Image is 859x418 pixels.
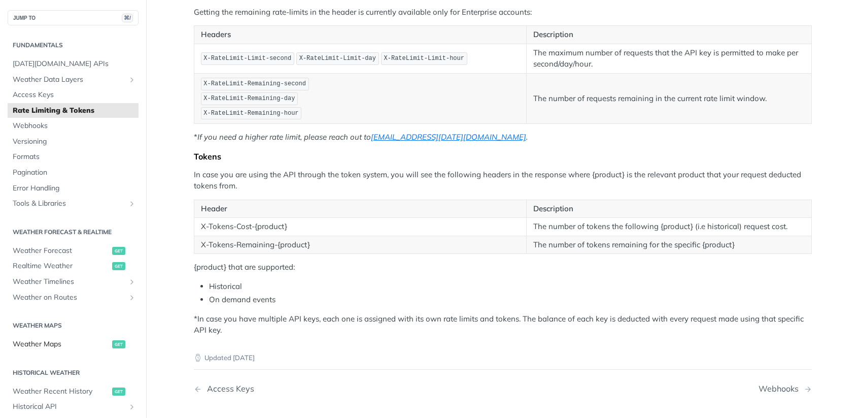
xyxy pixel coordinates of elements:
[194,353,812,363] p: Updated [DATE]
[13,75,125,85] span: Weather Data Layers
[526,200,811,218] th: Description
[194,262,812,273] p: {product} that are supported:
[194,151,812,162] div: Tokens
[112,262,125,270] span: get
[371,132,526,142] a: [EMAIL_ADDRESS][DATE][DOMAIN_NAME]
[384,55,464,62] span: X-RateLimit-Limit-hour
[128,278,136,286] button: Show subpages for Weather Timelines
[8,290,139,305] a: Weather on RoutesShow subpages for Weather on Routes
[533,47,805,70] p: The maximum number of requests that the API key is permitted to make per second/day/hour.
[13,168,136,178] span: Pagination
[13,261,110,271] span: Realtime Weather
[112,388,125,396] span: get
[8,134,139,149] a: Versioning
[13,199,125,209] span: Tools & Libraries
[8,337,139,352] a: Weather Mapsget
[13,339,110,349] span: Weather Maps
[8,259,139,274] a: Realtime Weatherget
[128,200,136,208] button: Show subpages for Tools & Libraries
[533,93,805,105] p: The number of requests remaining in the current rate limit window.
[13,152,136,162] span: Formats
[201,29,520,41] p: Headers
[197,132,528,142] em: If you need a higher rate limit, please reach out to .
[13,402,125,412] span: Historical API
[203,110,298,117] span: X-RateLimit-Remaining-hour
[533,29,805,41] p: Description
[8,72,139,87] a: Weather Data LayersShow subpages for Weather Data Layers
[13,387,110,397] span: Weather Recent History
[112,340,125,348] span: get
[202,384,254,394] div: Access Keys
[194,313,812,336] p: *In case you have multiple API keys, each one is assigned with its own rate limits and tokens. Th...
[8,321,139,330] h2: Weather Maps
[203,55,291,62] span: X-RateLimit-Limit-second
[759,384,804,394] div: Webhooks
[112,247,125,255] span: get
[209,281,812,293] li: Historical
[209,294,812,306] li: On demand events
[194,236,526,254] td: X-Tokens-Remaining-{product}
[299,55,376,62] span: X-RateLimit-Limit-day
[8,384,139,399] a: Weather Recent Historyget
[194,7,812,18] p: Getting the remaining rate-limits in the header is currently available only for Enterprise accounts:
[8,228,139,237] h2: Weather Forecast & realtime
[759,384,812,394] a: Next Page: Webhooks
[13,183,136,194] span: Error Handling
[8,149,139,165] a: Formats
[13,277,125,287] span: Weather Timelines
[526,218,811,236] td: The number of tokens the following {product} (i.e historical) request cost.
[8,399,139,414] a: Historical APIShow subpages for Historical API
[8,181,139,196] a: Error Handling
[526,236,811,254] td: The number of tokens remaining for the specific {product}
[122,14,133,22] span: ⌘/
[8,196,139,211] a: Tools & LibrariesShow subpages for Tools & Libraries
[8,165,139,180] a: Pagination
[8,10,139,25] button: JUMP TO⌘/
[194,218,526,236] td: X-Tokens-Cost-{product}
[8,87,139,103] a: Access Keys
[203,80,306,87] span: X-RateLimit-Remaining-second
[13,90,136,100] span: Access Keys
[194,374,812,404] nav: Pagination Controls
[128,403,136,411] button: Show subpages for Historical API
[194,200,526,218] th: Header
[8,118,139,134] a: Webhooks
[128,76,136,84] button: Show subpages for Weather Data Layers
[194,384,459,394] a: Previous Page: Access Keys
[13,246,110,256] span: Weather Forecast
[13,59,136,69] span: [DATE][DOMAIN_NAME] APIs
[13,121,136,131] span: Webhooks
[8,368,139,377] h2: Historical Weather
[13,137,136,147] span: Versioning
[194,169,812,192] p: In case you are using the API through the token system, you will see the following headers in the...
[128,294,136,302] button: Show subpages for Weather on Routes
[8,41,139,50] h2: Fundamentals
[13,106,136,116] span: Rate Limiting & Tokens
[8,243,139,259] a: Weather Forecastget
[203,95,295,102] span: X-RateLimit-Remaining-day
[8,274,139,290] a: Weather TimelinesShow subpages for Weather Timelines
[13,293,125,303] span: Weather on Routes
[8,103,139,118] a: Rate Limiting & Tokens
[8,56,139,72] a: [DATE][DOMAIN_NAME] APIs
